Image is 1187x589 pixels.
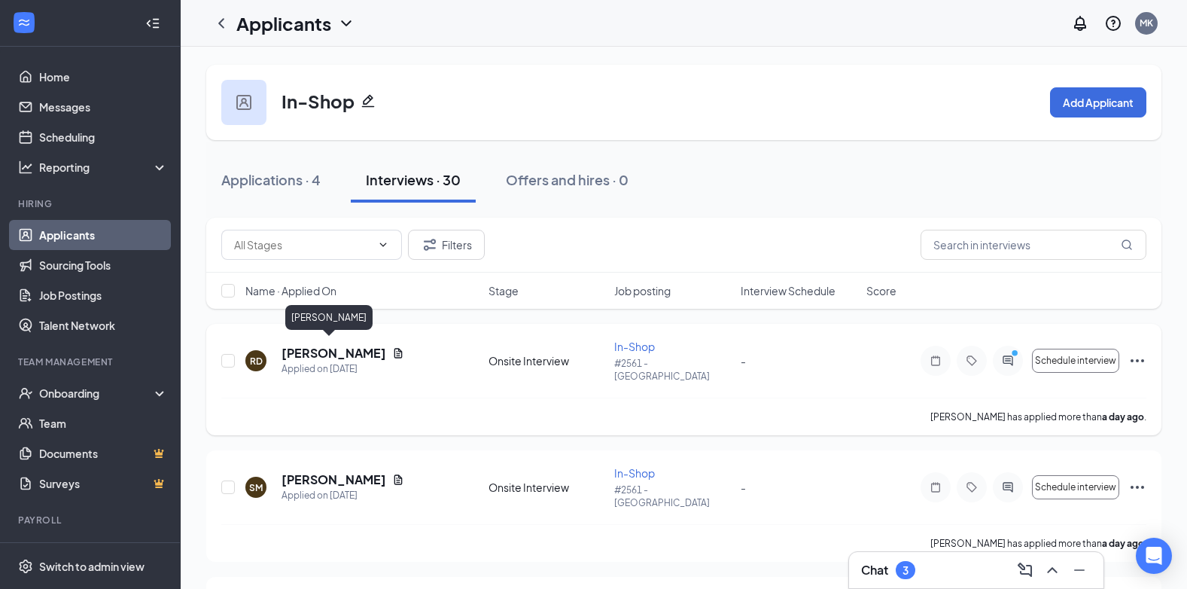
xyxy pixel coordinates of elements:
[39,468,168,499] a: SurveysCrown
[614,283,671,298] span: Job posting
[39,438,168,468] a: DocumentsCrown
[145,16,160,31] svg: Collapse
[285,305,373,330] div: [PERSON_NAME]
[999,481,1017,493] svg: ActiveChat
[1035,482,1116,493] span: Schedule interview
[39,408,168,438] a: Team
[1121,239,1133,251] svg: MagnifyingGlass
[1016,561,1034,579] svg: ComposeMessage
[921,230,1146,260] input: Search in interviews
[927,481,945,493] svg: Note
[39,62,168,92] a: Home
[39,220,168,250] a: Applicants
[39,122,168,152] a: Scheduling
[212,14,230,32] svg: ChevronLeft
[741,354,746,368] span: -
[392,474,404,486] svg: Document
[361,93,376,108] svg: Pencil
[39,160,169,175] div: Reporting
[930,537,1146,550] p: [PERSON_NAME] has applied more than .
[39,250,168,280] a: Sourcing Tools
[337,14,355,32] svg: ChevronDown
[39,280,168,310] a: Job Postings
[39,310,168,340] a: Talent Network
[282,345,386,362] h5: [PERSON_NAME]
[1102,411,1144,423] b: a day ago
[1008,349,1026,361] svg: PrimaryDot
[1032,349,1119,373] button: Schedule interview
[1104,14,1122,32] svg: QuestionInfo
[866,283,896,298] span: Score
[488,480,605,495] div: Onsite Interview
[282,88,355,114] h3: In-Shop
[18,197,165,210] div: Hiring
[1035,356,1116,366] span: Schedule interview
[39,92,168,122] a: Messages
[927,355,945,367] svg: Note
[963,481,981,493] svg: Tag
[18,514,165,526] div: Payroll
[408,230,485,260] button: Filter Filters
[282,488,404,503] div: Applied on [DATE]
[249,481,263,494] div: SM
[18,559,33,574] svg: Settings
[930,410,1146,423] p: [PERSON_NAME] has applied more than .
[1136,538,1172,574] div: Open Intercom Messenger
[963,355,981,367] svg: Tag
[1071,14,1089,32] svg: Notifications
[392,347,404,359] svg: Document
[282,362,404,377] div: Applied on [DATE]
[250,355,263,368] div: RD
[39,536,168,566] a: PayrollCrown
[234,237,371,253] input: All Stages
[861,562,888,578] h3: Chat
[282,472,386,488] h5: [PERSON_NAME]
[1128,478,1146,496] svg: Ellipses
[1032,475,1119,499] button: Schedule interview
[1043,561,1061,579] svg: ChevronUp
[18,386,33,401] svg: UserCheck
[1040,558,1064,582] button: ChevronUp
[245,283,336,298] span: Name · Applied On
[236,11,331,36] h1: Applicants
[221,170,321,189] div: Applications · 4
[236,95,251,110] img: user icon
[999,355,1017,367] svg: ActiveChat
[614,466,655,480] span: In-Shop
[1050,87,1146,117] button: Add Applicant
[614,340,655,353] span: In-Shop
[902,564,909,577] div: 3
[377,239,389,251] svg: ChevronDown
[18,160,33,175] svg: Analysis
[506,170,629,189] div: Offers and hires · 0
[741,481,746,494] span: -
[1070,561,1088,579] svg: Minimize
[18,356,165,368] div: Team Management
[1067,558,1091,582] button: Minimize
[488,353,605,368] div: Onsite Interview
[39,559,145,574] div: Switch to admin view
[1102,538,1144,549] b: a day ago
[1128,352,1146,370] svg: Ellipses
[614,484,731,509] p: #2561 - [GEOGRAPHIC_DATA]
[1013,558,1037,582] button: ComposeMessage
[741,283,835,298] span: Interview Schedule
[17,15,32,30] svg: WorkstreamLogo
[488,283,519,298] span: Stage
[1140,17,1153,29] div: MK
[614,357,731,383] p: #2561 - [GEOGRAPHIC_DATA]
[421,236,439,254] svg: Filter
[39,386,155,401] div: Onboarding
[366,170,461,189] div: Interviews · 30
